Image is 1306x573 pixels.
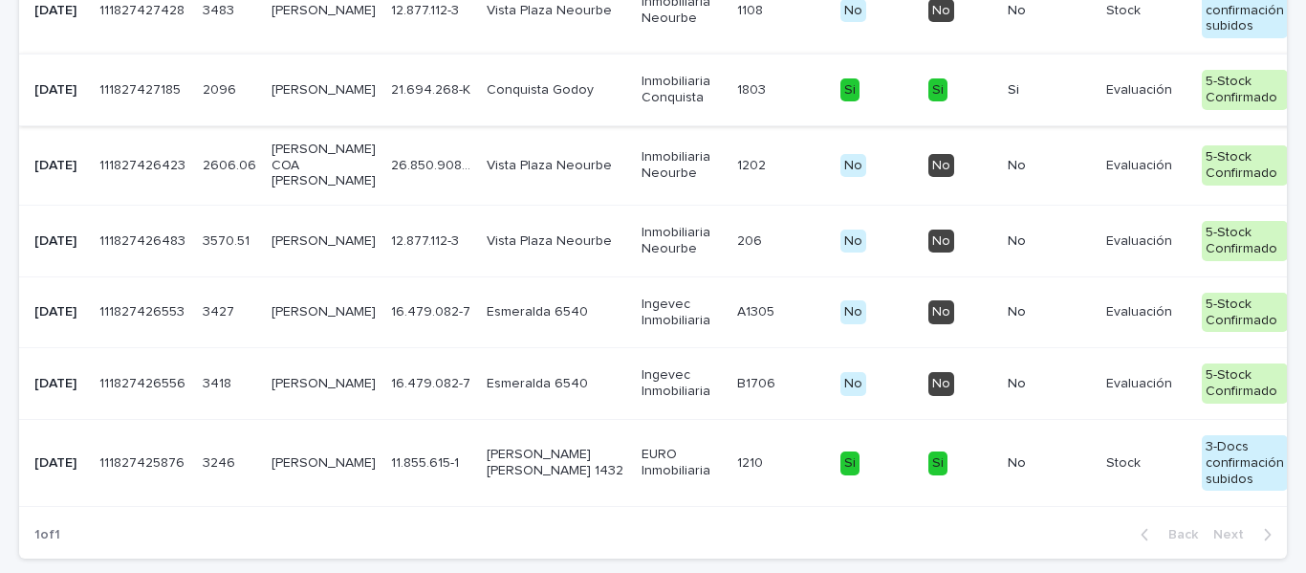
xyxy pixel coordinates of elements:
[203,452,239,472] p: 3246
[642,297,722,329] p: Ingevec Inmobiliaria
[1008,158,1091,174] p: No
[1106,304,1186,320] p: Evaluación
[272,82,376,99] p: [PERSON_NAME]
[203,78,240,99] p: 2096
[34,82,84,99] p: [DATE]
[642,367,722,400] p: Ingevec Inmobiliaria
[487,158,626,174] p: Vista Plaza Neourbe
[1106,82,1186,99] p: Evaluación
[1202,364,1288,404] div: 5-Stock Confirmado
[737,452,767,472] p: 1210
[642,149,722,182] p: Inmobiliaria Neourbe
[99,78,185,99] p: 111827427185
[1213,528,1255,541] span: Next
[840,230,866,253] div: No
[737,154,770,174] p: 1202
[203,372,235,392] p: 3418
[1202,145,1288,186] div: 5-Stock Confirmado
[99,230,189,250] p: 111827426483
[1206,526,1287,543] button: Next
[1157,528,1198,541] span: Back
[737,372,779,392] p: B1706
[737,300,778,320] p: A1305
[642,447,722,479] p: EURO Inmobiliaria
[928,154,954,178] div: No
[1008,3,1091,19] p: No
[1106,233,1186,250] p: Evaluación
[928,300,954,324] div: No
[1125,526,1206,543] button: Back
[272,3,376,19] p: [PERSON_NAME]
[840,300,866,324] div: No
[1202,70,1288,110] div: 5-Stock Confirmado
[928,452,947,475] div: Si
[203,230,253,250] p: 3570.51
[487,82,626,99] p: Conquista Godoy
[642,225,722,257] p: Inmobiliaria Neourbe
[203,300,238,320] p: 3427
[1106,3,1186,19] p: Stock
[1202,293,1288,333] div: 5-Stock Confirmado
[840,372,866,396] div: No
[272,376,376,392] p: [PERSON_NAME]
[34,158,84,174] p: [DATE]
[1106,455,1186,472] p: Stock
[272,233,376,250] p: [PERSON_NAME]
[737,230,766,250] p: 206
[34,304,84,320] p: [DATE]
[1008,376,1091,392] p: No
[19,512,76,559] p: 1 of 1
[34,233,84,250] p: [DATE]
[928,230,954,253] div: No
[840,154,866,178] div: No
[928,372,954,396] div: No
[487,304,626,320] p: Esmeralda 6540
[840,78,860,102] div: Si
[99,154,189,174] p: 111827426423
[391,154,475,174] p: 26.850.908-9
[737,78,770,99] p: 1803
[99,300,188,320] p: 111827426553
[99,452,188,472] p: 111827425876
[487,447,626,479] p: [PERSON_NAME] [PERSON_NAME] 1432
[1008,82,1091,99] p: Si
[642,74,722,106] p: Inmobiliaria Conquista
[928,78,947,102] div: Si
[34,455,84,472] p: [DATE]
[487,376,626,392] p: Esmeralda 6540
[391,372,474,392] p: 16.479.082-7
[1106,158,1186,174] p: Evaluación
[391,452,463,472] p: 11.855.615-1
[487,233,626,250] p: Vista Plaza Neourbe
[272,142,376,189] p: [PERSON_NAME] COA [PERSON_NAME]
[1106,376,1186,392] p: Evaluación
[391,78,474,99] p: 21.694.268-K
[1008,233,1091,250] p: No
[391,300,474,320] p: 16.479.082-7
[34,376,84,392] p: [DATE]
[34,3,84,19] p: [DATE]
[1008,455,1091,472] p: No
[391,230,463,250] p: 12.877.112-3
[1202,435,1288,491] div: 3-Docs confirmación subidos
[1008,304,1091,320] p: No
[1202,221,1288,261] div: 5-Stock Confirmado
[203,154,260,174] p: 2606.06
[272,455,376,472] p: [PERSON_NAME]
[272,304,376,320] p: [PERSON_NAME]
[99,372,189,392] p: 111827426556
[840,452,860,475] div: Si
[487,3,626,19] p: Vista Plaza Neourbe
